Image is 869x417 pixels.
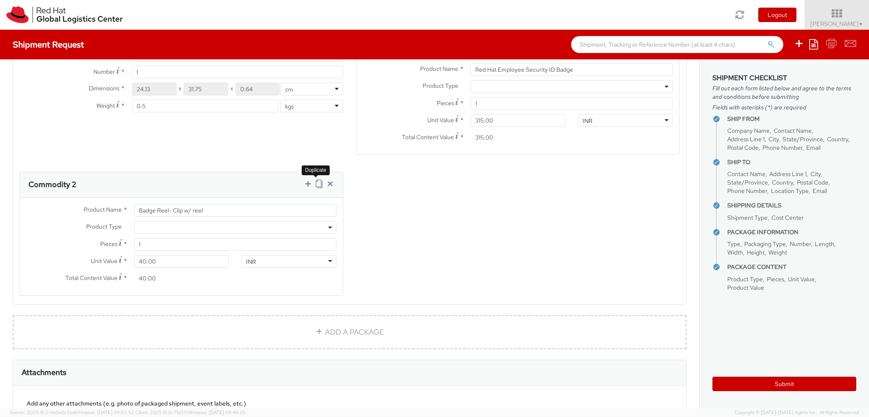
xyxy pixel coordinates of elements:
[747,249,765,256] span: Height
[727,127,770,134] span: Company Name
[132,83,176,95] input: Length
[423,82,458,90] span: Product Type
[790,240,811,248] span: Number
[815,240,834,248] span: Length
[772,179,793,186] span: Country
[10,409,134,415] span: Server: 2025.18.0-bb0e0c2bd68
[727,144,759,151] span: Postal Code
[28,180,76,189] h3: Commodity 2
[767,275,784,283] span: Pieces
[86,223,122,230] span: Product Type
[727,202,856,209] h4: Shipping Details
[727,284,764,291] span: Product Value
[827,135,848,143] span: Country
[758,8,796,22] button: Logout
[89,84,119,92] span: Dimensions
[712,103,856,112] span: Fields with asterisks (*) are required
[727,275,763,283] span: Product Type
[135,409,246,415] span: Client: 2025.18.0-71d3358
[797,179,828,186] span: Postal Code
[22,368,66,377] h3: Attachments
[727,116,856,122] h4: Ship From
[96,102,115,109] span: Weight
[810,170,821,178] span: City
[13,315,687,349] a: ADD A PACKAGE
[744,240,786,248] span: Packaging Type
[184,83,228,95] input: Width
[768,135,779,143] span: City
[13,40,84,49] h4: Shipment Request
[712,377,856,391] button: Submit
[228,83,235,95] span: X
[727,214,768,221] span: Shipment Type
[771,214,804,221] span: Cost Center
[813,187,827,195] span: Email
[420,65,458,73] span: Product Name
[583,117,592,125] div: INR
[177,83,184,95] span: X
[727,187,767,195] span: Phone Number
[727,264,856,270] h4: Package Content
[100,240,118,248] span: Pieces
[402,133,454,141] span: Total Content Value
[858,21,863,28] span: ▼
[93,68,115,76] span: Number
[727,229,856,235] h4: Package Information
[712,74,856,82] h3: Shipment Checklist
[734,409,859,416] span: Copyright © [DATE]-[DATE] Agistix Inc., All Rights Reserved
[727,135,765,143] span: Address Line 1
[762,144,802,151] span: Phone Number
[65,274,118,282] span: Total Content Value
[437,99,454,107] span: Pieces
[810,20,863,28] span: [PERSON_NAME]
[235,83,280,95] input: Height
[771,187,809,195] span: Location Type
[806,144,821,151] span: Email
[782,135,823,143] span: State/Province
[712,84,856,101] span: Fill out each form listed below and agree to the terms and conditions before submitting
[727,170,765,178] span: Contact Name
[246,257,256,266] div: INR
[768,249,787,256] span: Weight
[134,255,229,268] input: 0.00
[302,165,330,175] div: Duplicate
[6,6,123,23] img: rh-logistics-00dfa346123c4ec078e1.svg
[84,206,122,213] span: Product Name
[727,249,743,256] span: Width
[192,409,246,415] span: master, [DATE] 09:46:25
[427,116,454,124] span: Unit Value
[788,275,815,283] span: Unit Value
[769,170,807,178] span: Address Line 1
[571,36,783,53] input: Shipment, Tracking or Reference Number (at least 4 chars)
[27,399,673,408] div: Add any other attachments (e.g. photo of packaged shipment, event labels, etc.)
[727,240,740,248] span: Type
[91,257,118,265] span: Unit Value
[774,127,812,134] span: Contact Name
[81,409,134,415] span: master, [DATE] 09:52:52
[727,159,856,165] h4: Ship To
[727,179,768,186] span: State/Province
